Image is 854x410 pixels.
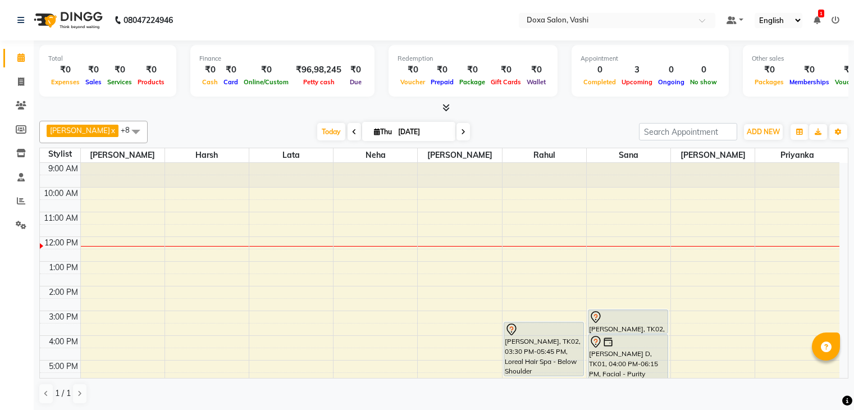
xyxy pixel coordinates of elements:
div: 3:00 PM [47,311,80,323]
span: [PERSON_NAME] [81,148,165,162]
div: ₹0 [48,63,83,76]
div: 11:00 AM [42,212,80,224]
span: [PERSON_NAME] [50,126,110,135]
div: 10:00 AM [42,188,80,199]
span: Ongoing [655,78,687,86]
div: ₹0 [135,63,167,76]
span: Packages [752,78,787,86]
span: +8 [121,125,138,134]
div: ₹0 [199,63,221,76]
span: Neha [334,148,417,162]
input: 2025-09-04 [395,124,451,140]
div: ₹0 [83,63,104,76]
span: Package [456,78,488,86]
div: [PERSON_NAME], TK02, 03:00 PM-04:00 PM, Waxing - Full Face (Peel Of Wax) ([DEMOGRAPHIC_DATA]) [588,310,668,333]
span: Completed [581,78,619,86]
div: ₹0 [787,63,832,76]
div: ₹0 [524,63,549,76]
iframe: chat widget [807,365,843,399]
span: [PERSON_NAME] [418,148,501,162]
span: Services [104,78,135,86]
div: 1:00 PM [47,262,80,274]
div: 0 [581,63,619,76]
div: ₹0 [398,63,428,76]
span: Harsh [165,148,249,162]
span: Prepaid [428,78,456,86]
div: ₹0 [428,63,456,76]
span: No show [687,78,720,86]
div: ₹0 [221,63,241,76]
span: [PERSON_NAME] [671,148,755,162]
div: 2:00 PM [47,286,80,298]
span: Gift Cards [488,78,524,86]
a: x [110,126,115,135]
span: Expenses [48,78,83,86]
span: Sana [587,148,670,162]
div: ₹0 [752,63,787,76]
div: ₹0 [241,63,291,76]
span: Cash [199,78,221,86]
div: 3 [619,63,655,76]
a: 1 [814,15,820,25]
div: 0 [655,63,687,76]
input: Search Appointment [639,123,737,140]
div: Stylist [40,148,80,160]
span: 1 / 1 [55,388,71,399]
div: ₹0 [488,63,524,76]
span: Rahul [503,148,586,162]
div: [PERSON_NAME] D, TK01, 04:00 PM-06:15 PM, Facial - Purity (Purifying Treatment For Oily/Seborrhei... [588,335,668,388]
b: 08047224946 [124,4,173,36]
span: Due [347,78,364,86]
span: Wallet [524,78,549,86]
div: ₹0 [456,63,488,76]
span: Priyanka [755,148,839,162]
div: 9:00 AM [46,163,80,175]
div: 12:00 PM [42,237,80,249]
button: ADD NEW [744,124,783,140]
div: 5:00 PM [47,361,80,372]
div: 0 [687,63,720,76]
div: Redemption [398,54,549,63]
span: ADD NEW [747,127,780,136]
span: Memberships [787,78,832,86]
div: Finance [199,54,366,63]
div: ₹0 [104,63,135,76]
span: 1 [818,10,824,17]
span: Petty cash [300,78,337,86]
div: ₹0 [346,63,366,76]
span: Products [135,78,167,86]
span: Thu [371,127,395,136]
span: Card [221,78,241,86]
div: Appointment [581,54,720,63]
span: Sales [83,78,104,86]
span: Upcoming [619,78,655,86]
span: Lata [249,148,333,162]
span: Voucher [398,78,428,86]
div: Total [48,54,167,63]
div: 4:00 PM [47,336,80,348]
div: ₹96,98,245 [291,63,346,76]
div: [PERSON_NAME], TK02, 03:30 PM-05:45 PM, Loreal Hair Spa - Below Shoulder [504,322,584,376]
span: Online/Custom [241,78,291,86]
img: logo [29,4,106,36]
span: Today [317,123,345,140]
